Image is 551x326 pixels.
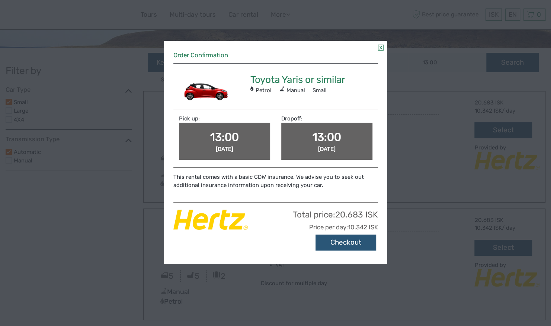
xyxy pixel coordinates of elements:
span: 13:00 [210,130,239,144]
span: Dropoff: [281,115,302,122]
h4: Price per day: [173,223,378,231]
h2: Toyota Yaris or similar [173,74,378,86]
button: Open LiveChat chat widget [86,12,94,20]
span: Pick up: [179,115,200,122]
button: Checkout [315,235,376,251]
h3: Total price: [173,210,378,220]
p: Small [173,86,371,96]
p: Petrol [256,86,272,96]
h4: Order Confirmation [173,51,378,59]
span: This rental comes with a basic CDW insurance. We advise you to seek out additional insurance info... [173,174,364,188]
img: EDMN.png [173,71,240,108]
span: [DATE] [318,146,336,152]
span: 10.342 ISK [348,223,378,231]
span: 20.683 ISK [335,210,378,220]
img: Hertz_Car_Rental.png [173,210,248,230]
p: We're away right now. Please check back later! [10,13,84,19]
span: 13:00 [313,130,341,144]
span: [DATE] [216,146,233,152]
p: Manual [286,86,305,96]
